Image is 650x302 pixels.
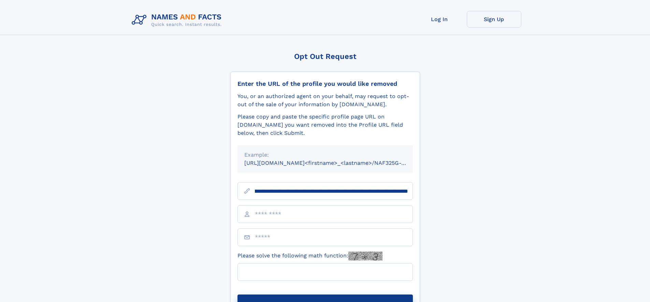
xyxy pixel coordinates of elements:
[237,80,413,88] div: Enter the URL of the profile you would like removed
[412,11,467,28] a: Log In
[237,113,413,137] div: Please copy and paste the specific profile page URL on [DOMAIN_NAME] you want removed into the Pr...
[237,252,382,260] label: Please solve the following math function:
[237,92,413,109] div: You, or an authorized agent on your behalf, may request to opt-out of the sale of your informatio...
[244,151,406,159] div: Example:
[467,11,521,28] a: Sign Up
[244,160,426,166] small: [URL][DOMAIN_NAME]<firstname>_<lastname>/NAF325G-xxxxxxxx
[230,52,420,61] div: Opt Out Request
[129,11,227,29] img: Logo Names and Facts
